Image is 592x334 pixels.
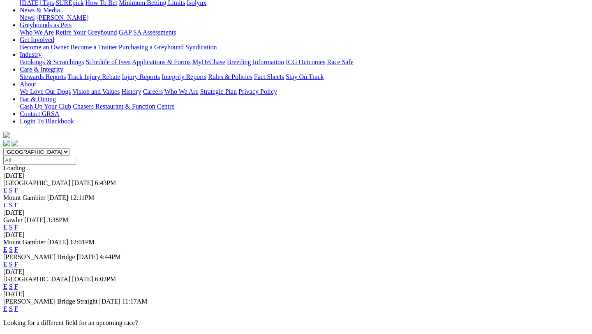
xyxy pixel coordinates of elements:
div: Get Involved [20,44,589,51]
span: 11:17AM [122,298,148,305]
a: S [9,224,13,231]
a: Careers [143,88,163,95]
a: Strategic Plan [200,88,237,95]
div: Bar & Dining [20,103,589,110]
div: News & Media [20,14,589,21]
a: F [14,202,18,209]
a: E [3,224,7,231]
a: Industry [20,51,42,58]
a: Login To Blackbook [20,118,74,125]
img: logo-grsa-white.png [3,132,10,138]
span: [DATE] [99,298,120,305]
a: Retire Your Greyhound [55,29,117,36]
a: F [14,224,18,231]
a: S [9,305,13,312]
a: Care & Integrity [20,66,63,73]
a: Privacy Policy [238,88,277,95]
div: Care & Integrity [20,73,589,81]
a: Vision and Values [72,88,120,95]
span: Loading... [3,165,30,172]
a: Greyhounds as Pets [20,21,72,28]
a: Chasers Restaurant & Function Centre [73,103,174,110]
a: News [20,14,35,21]
a: Rules & Policies [208,73,252,80]
a: History [121,88,141,95]
img: twitter.svg [12,140,18,146]
a: Schedule of Fees [86,58,130,65]
span: [DATE] [77,253,98,260]
span: Mount Gambier [3,194,46,201]
a: S [9,283,13,290]
span: 12:11PM [70,194,94,201]
span: Mount Gambier [3,239,46,246]
div: [DATE] [3,209,589,216]
a: Contact GRSA [20,110,59,117]
a: F [14,261,18,268]
a: Track Injury Rebate [67,73,120,80]
span: [DATE] [24,216,46,223]
span: 3:38PM [47,216,69,223]
div: [DATE] [3,290,589,298]
span: [PERSON_NAME] Bridge [3,253,75,260]
div: [DATE] [3,231,589,239]
span: 6:02PM [95,276,116,283]
a: We Love Our Dogs [20,88,71,95]
span: 12:01PM [70,239,95,246]
span: [GEOGRAPHIC_DATA] [3,179,70,186]
a: E [3,305,7,312]
a: About [20,81,36,88]
a: Who We Are [20,29,54,36]
a: S [9,187,13,194]
span: 6:43PM [95,179,116,186]
a: Stewards Reports [20,73,66,80]
a: [PERSON_NAME] [36,14,88,21]
a: Purchasing a Greyhound [119,44,184,51]
a: Syndication [185,44,217,51]
span: [DATE] [47,239,69,246]
a: Stay On Track [286,73,324,80]
a: S [9,202,13,209]
a: ICG Outcomes [286,58,325,65]
a: Applications & Forms [132,58,191,65]
a: Get Involved [20,36,54,43]
a: S [9,246,13,253]
a: Fact Sheets [254,73,284,80]
span: [DATE] [72,276,93,283]
div: Industry [20,58,589,66]
img: facebook.svg [3,140,10,146]
a: F [14,283,18,290]
a: E [3,187,7,194]
a: Race Safe [327,58,353,65]
a: F [14,305,18,312]
span: [DATE] [72,179,93,186]
div: Greyhounds as Pets [20,29,589,36]
div: [DATE] [3,172,589,179]
a: Become an Owner [20,44,69,51]
a: F [14,246,18,253]
a: E [3,261,7,268]
a: Breeding Information [227,58,284,65]
a: E [3,246,7,253]
a: Who We Are [164,88,199,95]
div: [DATE] [3,268,589,276]
a: Injury Reports [122,73,160,80]
a: News & Media [20,7,60,14]
span: [DATE] [47,194,69,201]
a: Bar & Dining [20,95,56,102]
a: S [9,261,13,268]
a: F [14,187,18,194]
a: Become a Trainer [70,44,117,51]
a: MyOzChase [192,58,225,65]
a: GAP SA Assessments [119,29,176,36]
a: Integrity Reports [162,73,206,80]
input: Select date [3,156,76,165]
a: E [3,283,7,290]
div: About [20,88,589,95]
span: [PERSON_NAME] Bridge Straight [3,298,97,305]
a: Bookings & Scratchings [20,58,84,65]
span: 4:44PM [99,253,121,260]
a: E [3,202,7,209]
span: [GEOGRAPHIC_DATA] [3,276,70,283]
p: Looking for a different field for an upcoming race? [3,319,589,327]
a: Cash Up Your Club [20,103,71,110]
